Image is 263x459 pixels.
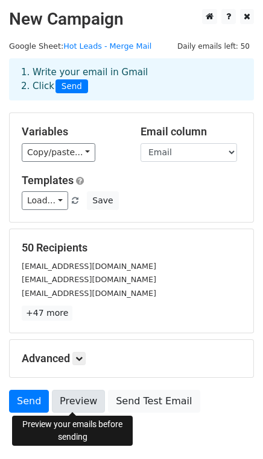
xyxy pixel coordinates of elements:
[12,66,251,93] div: 1. Write your email in Gmail 2. Click
[55,79,88,94] span: Send
[173,42,254,51] a: Daily emails left: 50
[63,42,151,51] a: Hot Leads - Merge Mail
[141,125,241,138] h5: Email column
[22,352,241,365] h5: Advanced
[22,125,122,138] h5: Variables
[9,390,49,413] a: Send
[12,416,133,446] div: Preview your emails before sending
[108,390,200,413] a: Send Test Email
[9,42,151,51] small: Google Sheet:
[9,9,254,29] h2: New Campaign
[22,143,95,162] a: Copy/paste...
[22,306,72,321] a: +47 more
[203,401,263,459] iframe: Chat Widget
[22,289,156,298] small: [EMAIL_ADDRESS][DOMAIN_NAME]
[22,174,74,186] a: Templates
[52,390,105,413] a: Preview
[173,40,254,53] span: Daily emails left: 50
[22,275,156,284] small: [EMAIL_ADDRESS][DOMAIN_NAME]
[22,191,68,210] a: Load...
[22,262,156,271] small: [EMAIL_ADDRESS][DOMAIN_NAME]
[22,241,241,254] h5: 50 Recipients
[87,191,118,210] button: Save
